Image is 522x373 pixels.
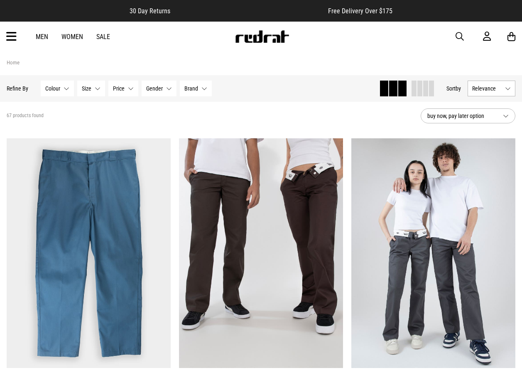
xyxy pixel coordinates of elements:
[446,83,461,93] button: Sortby
[61,33,83,41] a: Women
[96,33,110,41] a: Sale
[36,33,48,41] a: Men
[468,81,515,96] button: Relevance
[7,138,171,368] img: Dickies Original Fit Pants in Blue
[328,7,392,15] span: Free Delivery Over $175
[130,7,170,15] span: 30 Day Returns
[45,85,60,92] span: Colour
[113,85,125,92] span: Price
[77,81,105,96] button: Size
[187,7,311,15] iframe: Customer reviews powered by Trustpilot
[146,85,163,92] span: Gender
[235,30,289,43] img: Redrat logo
[7,113,44,119] span: 67 products found
[179,138,343,368] img: Dickies Original Fit Pants in Brown
[142,81,176,96] button: Gender
[427,111,496,121] span: buy now, pay later option
[180,81,212,96] button: Brand
[421,108,515,123] button: buy now, pay later option
[82,85,91,92] span: Size
[456,85,461,92] span: by
[7,85,28,92] p: Refine By
[7,59,20,66] a: Home
[351,138,515,368] img: Dickies Original Fit Pants in Grey
[41,81,74,96] button: Colour
[472,85,502,92] span: Relevance
[108,81,138,96] button: Price
[184,85,198,92] span: Brand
